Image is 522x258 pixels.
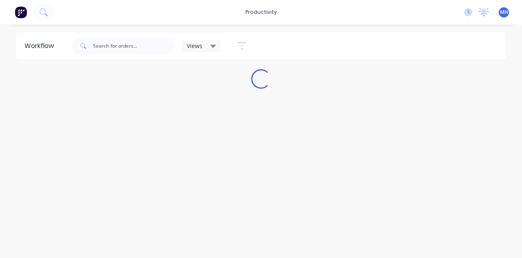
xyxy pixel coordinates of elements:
div: Workflow [24,41,58,51]
span: Views [187,42,202,50]
div: productivity [241,6,281,18]
span: MH [500,9,508,16]
input: Search for orders... [93,38,174,54]
img: Factory [15,6,27,18]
